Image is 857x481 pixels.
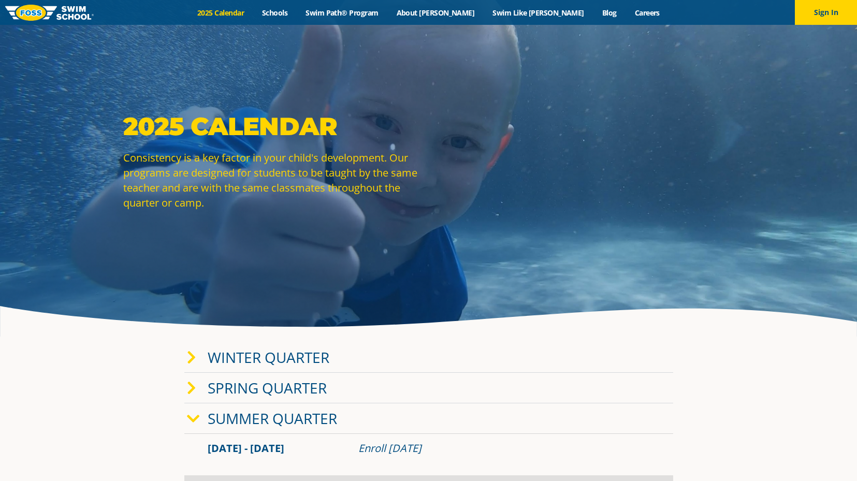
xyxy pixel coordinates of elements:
[123,111,337,141] strong: 2025 Calendar
[253,8,297,18] a: Schools
[387,8,484,18] a: About [PERSON_NAME]
[358,441,650,456] div: Enroll [DATE]
[484,8,593,18] a: Swim Like [PERSON_NAME]
[297,8,387,18] a: Swim Path® Program
[5,5,94,21] img: FOSS Swim School Logo
[208,378,327,398] a: Spring Quarter
[208,409,337,428] a: Summer Quarter
[626,8,669,18] a: Careers
[123,150,424,210] p: Consistency is a key factor in your child's development. Our programs are designed for students t...
[208,441,284,455] span: [DATE] - [DATE]
[208,347,329,367] a: Winter Quarter
[593,8,626,18] a: Blog
[188,8,253,18] a: 2025 Calendar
